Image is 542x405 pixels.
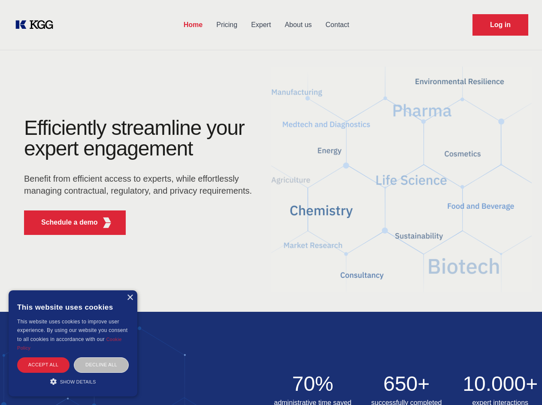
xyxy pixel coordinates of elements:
a: Request Demo [472,14,528,36]
span: Show details [60,379,96,384]
a: Expert [244,14,278,36]
p: Benefit from efficient access to experts, while effortlessly managing contractual, regulatory, an... [24,173,257,197]
div: Decline all [74,357,129,372]
a: Pricing [209,14,244,36]
p: Schedule a demo [41,217,98,228]
h1: Efficiently streamline your expert engagement [24,118,257,159]
div: This website uses cookies [17,297,129,317]
a: Home [177,14,209,36]
a: KOL Knowledge Platform: Talk to Key External Experts (KEE) [14,18,60,32]
div: Show details [17,377,129,386]
div: Accept all [17,357,70,372]
a: About us [278,14,318,36]
h2: 70% [271,374,355,394]
button: Schedule a demoKGG Fifth Element RED [24,210,126,235]
h2: 650+ [365,374,448,394]
a: Cookie Policy [17,337,122,350]
div: Close [127,295,133,301]
img: KGG Fifth Element RED [102,217,112,228]
img: KGG Fifth Element RED [271,56,532,303]
a: Contact [319,14,356,36]
span: This website uses cookies to improve user experience. By using our website you consent to all coo... [17,319,127,342]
